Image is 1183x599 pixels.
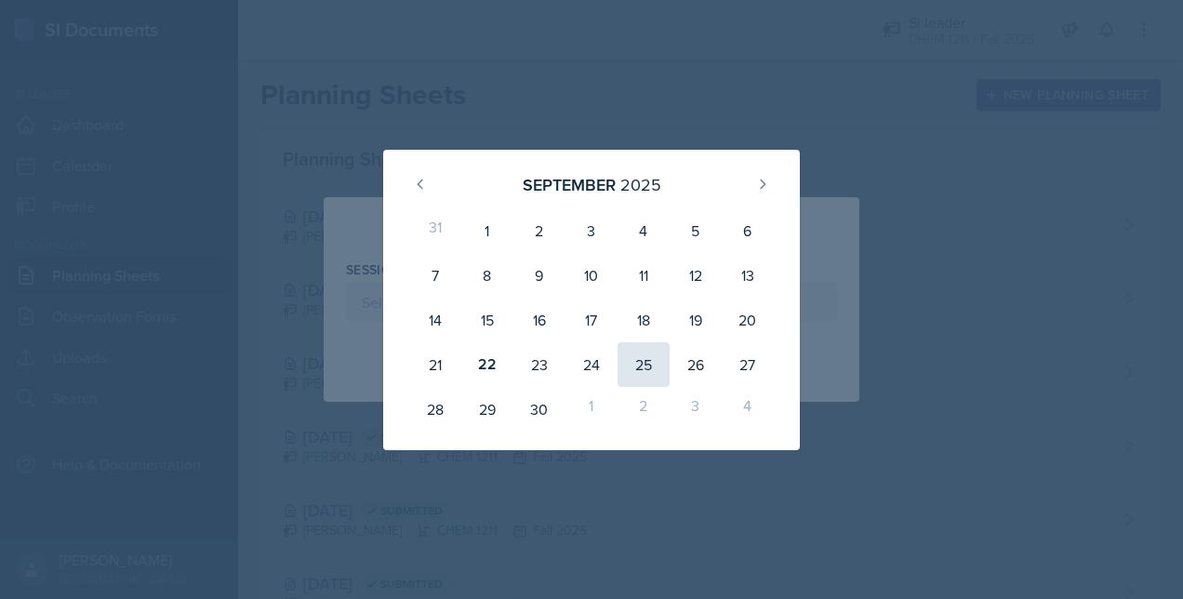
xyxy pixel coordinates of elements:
[409,208,461,253] div: 31
[523,172,616,197] div: September
[513,387,565,432] div: 30
[461,253,513,298] div: 8
[513,253,565,298] div: 9
[722,208,774,253] div: 6
[461,208,513,253] div: 1
[670,208,722,253] div: 5
[722,387,774,432] div: 4
[513,342,565,387] div: 23
[461,342,513,387] div: 22
[618,208,670,253] div: 4
[618,387,670,432] div: 2
[618,253,670,298] div: 11
[409,253,461,298] div: 7
[620,172,661,197] div: 2025
[565,387,618,432] div: 1
[722,342,774,387] div: 27
[461,387,513,432] div: 29
[722,298,774,342] div: 20
[513,298,565,342] div: 16
[722,253,774,298] div: 13
[618,342,670,387] div: 25
[565,253,618,298] div: 10
[670,387,722,432] div: 3
[618,298,670,342] div: 18
[565,342,618,387] div: 24
[461,298,513,342] div: 15
[670,298,722,342] div: 19
[565,208,618,253] div: 3
[513,208,565,253] div: 2
[565,298,618,342] div: 17
[670,342,722,387] div: 26
[409,387,461,432] div: 28
[409,342,461,387] div: 21
[670,253,722,298] div: 12
[409,298,461,342] div: 14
